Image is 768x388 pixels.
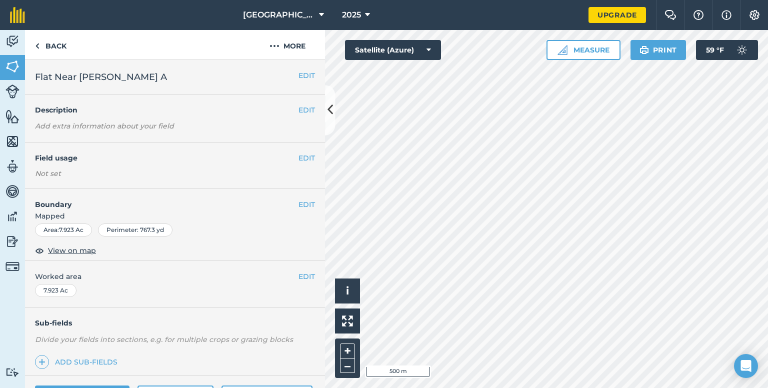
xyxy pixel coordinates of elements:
h4: Field usage [35,152,298,163]
img: svg+xml;base64,PD94bWwgdmVyc2lvbj0iMS4wIiBlbmNvZGluZz0idXRmLTgiPz4KPCEtLSBHZW5lcmF0b3I6IEFkb2JlIE... [5,259,19,273]
h4: Sub-fields [25,317,325,328]
button: Satellite (Azure) [345,40,441,60]
button: EDIT [298,199,315,210]
span: Flat Near [PERSON_NAME] A [35,70,167,84]
span: Mapped [25,210,325,221]
img: svg+xml;base64,PD94bWwgdmVyc2lvbj0iMS4wIiBlbmNvZGluZz0idXRmLTgiPz4KPCEtLSBHZW5lcmF0b3I6IEFkb2JlIE... [732,40,752,60]
a: Add sub-fields [35,355,121,369]
img: svg+xml;base64,PHN2ZyB4bWxucz0iaHR0cDovL3d3dy53My5vcmcvMjAwMC9zdmciIHdpZHRoPSIxOCIgaGVpZ2h0PSIyNC... [35,244,44,256]
em: Add extra information about your field [35,121,174,130]
button: More [250,30,325,59]
img: Two speech bubbles overlapping with the left bubble in the forefront [664,10,676,20]
button: Measure [546,40,620,60]
img: Ruler icon [557,45,567,55]
img: svg+xml;base64,PHN2ZyB4bWxucz0iaHR0cDovL3d3dy53My5vcmcvMjAwMC9zdmciIHdpZHRoPSIyMCIgaGVpZ2h0PSIyNC... [269,40,279,52]
img: svg+xml;base64,PHN2ZyB4bWxucz0iaHR0cDovL3d3dy53My5vcmcvMjAwMC9zdmciIHdpZHRoPSIxOSIgaGVpZ2h0PSIyNC... [639,44,649,56]
button: 59 °F [696,40,758,60]
div: Area : 7.923 Ac [35,223,92,236]
h4: Boundary [25,189,298,210]
img: svg+xml;base64,PHN2ZyB4bWxucz0iaHR0cDovL3d3dy53My5vcmcvMjAwMC9zdmciIHdpZHRoPSI1NiIgaGVpZ2h0PSI2MC... [5,59,19,74]
img: svg+xml;base64,PD94bWwgdmVyc2lvbj0iMS4wIiBlbmNvZGluZz0idXRmLTgiPz4KPCEtLSBHZW5lcmF0b3I6IEFkb2JlIE... [5,159,19,174]
div: Not set [35,168,315,178]
img: svg+xml;base64,PHN2ZyB4bWxucz0iaHR0cDovL3d3dy53My5vcmcvMjAwMC9zdmciIHdpZHRoPSI1NiIgaGVpZ2h0PSI2MC... [5,134,19,149]
button: View on map [35,244,96,256]
img: svg+xml;base64,PD94bWwgdmVyc2lvbj0iMS4wIiBlbmNvZGluZz0idXRmLTgiPz4KPCEtLSBHZW5lcmF0b3I6IEFkb2JlIE... [5,84,19,98]
img: svg+xml;base64,PD94bWwgdmVyc2lvbj0iMS4wIiBlbmNvZGluZz0idXRmLTgiPz4KPCEtLSBHZW5lcmF0b3I6IEFkb2JlIE... [5,234,19,249]
button: EDIT [298,271,315,282]
img: A cog icon [748,10,760,20]
button: – [340,358,355,373]
button: EDIT [298,104,315,115]
span: Worked area [35,271,315,282]
img: fieldmargin Logo [10,7,25,23]
span: 59 ° F [706,40,724,60]
button: + [340,343,355,358]
a: Back [25,30,76,59]
span: View on map [48,245,96,256]
img: svg+xml;base64,PHN2ZyB4bWxucz0iaHR0cDovL3d3dy53My5vcmcvMjAwMC9zdmciIHdpZHRoPSIxNCIgaGVpZ2h0PSIyNC... [38,356,45,368]
span: i [346,284,349,297]
div: 7.923 Ac [35,284,76,297]
span: [GEOGRAPHIC_DATA] [243,9,315,21]
em: Divide your fields into sections, e.g. for multiple crops or grazing blocks [35,335,293,344]
h4: Description [35,104,315,115]
img: svg+xml;base64,PD94bWwgdmVyc2lvbj0iMS4wIiBlbmNvZGluZz0idXRmLTgiPz4KPCEtLSBHZW5lcmF0b3I6IEFkb2JlIE... [5,184,19,199]
div: Open Intercom Messenger [734,354,758,378]
img: svg+xml;base64,PHN2ZyB4bWxucz0iaHR0cDovL3d3dy53My5vcmcvMjAwMC9zdmciIHdpZHRoPSIxNyIgaGVpZ2h0PSIxNy... [721,9,731,21]
button: i [335,278,360,303]
img: svg+xml;base64,PD94bWwgdmVyc2lvbj0iMS4wIiBlbmNvZGluZz0idXRmLTgiPz4KPCEtLSBHZW5lcmF0b3I6IEFkb2JlIE... [5,34,19,49]
button: EDIT [298,70,315,81]
button: EDIT [298,152,315,163]
img: svg+xml;base64,PHN2ZyB4bWxucz0iaHR0cDovL3d3dy53My5vcmcvMjAwMC9zdmciIHdpZHRoPSI5IiBoZWlnaHQ9IjI0Ii... [35,40,39,52]
img: svg+xml;base64,PD94bWwgdmVyc2lvbj0iMS4wIiBlbmNvZGluZz0idXRmLTgiPz4KPCEtLSBHZW5lcmF0b3I6IEFkb2JlIE... [5,367,19,377]
div: Perimeter : 767.3 yd [98,223,172,236]
img: A question mark icon [692,10,704,20]
span: 2025 [342,9,361,21]
button: Print [630,40,686,60]
img: Four arrows, one pointing top left, one top right, one bottom right and the last bottom left [342,315,353,326]
a: Upgrade [588,7,646,23]
img: svg+xml;base64,PD94bWwgdmVyc2lvbj0iMS4wIiBlbmNvZGluZz0idXRmLTgiPz4KPCEtLSBHZW5lcmF0b3I6IEFkb2JlIE... [5,209,19,224]
img: svg+xml;base64,PHN2ZyB4bWxucz0iaHR0cDovL3d3dy53My5vcmcvMjAwMC9zdmciIHdpZHRoPSI1NiIgaGVpZ2h0PSI2MC... [5,109,19,124]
